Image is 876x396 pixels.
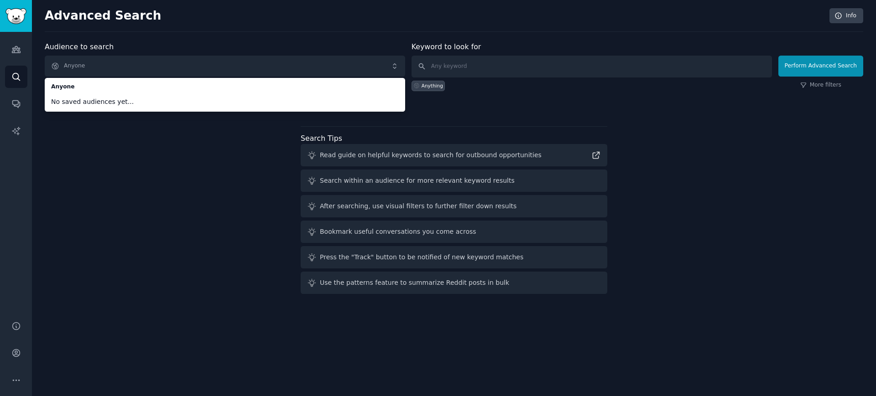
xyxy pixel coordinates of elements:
[412,42,481,51] label: Keyword to look for
[45,42,114,51] label: Audience to search
[320,176,515,185] div: Search within an audience for more relevant keyword results
[829,8,863,24] a: Info
[800,81,841,89] a: More filters
[320,150,542,160] div: Read guide on helpful keywords to search for outbound opportunities
[778,56,863,77] button: Perform Advanced Search
[51,83,399,91] span: Anyone
[320,227,476,237] div: Bookmark useful conversations you come across
[320,278,509,288] div: Use the patterns feature to summarize Reddit posts in bulk
[301,134,342,143] label: Search Tips
[45,9,824,23] h2: Advanced Search
[51,97,399,107] span: No saved audiences yet...
[45,56,405,77] button: Anyone
[5,8,26,24] img: GummySearch logo
[412,56,772,77] input: Any keyword
[320,252,523,262] div: Press the "Track" button to be notified of new keyword matches
[45,78,405,112] ul: Anyone
[422,82,443,89] div: Anything
[320,201,516,211] div: After searching, use visual filters to further filter down results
